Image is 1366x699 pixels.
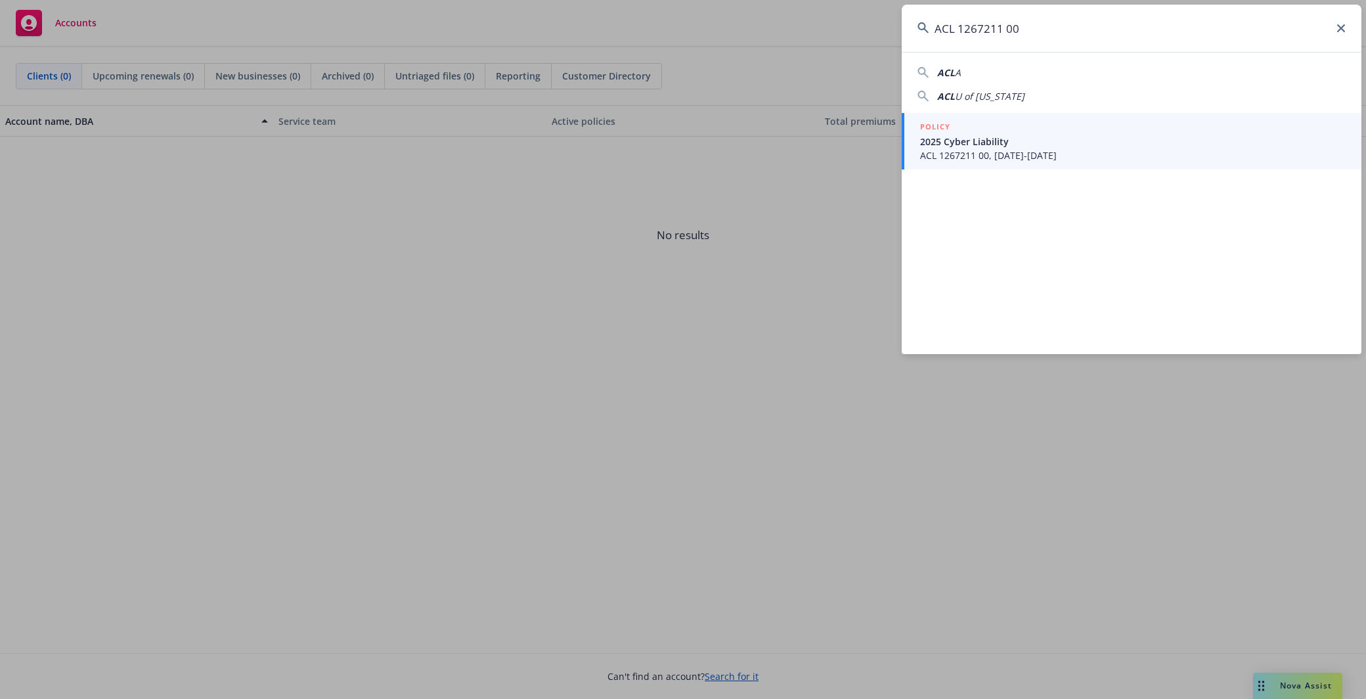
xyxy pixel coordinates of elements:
[955,90,1024,102] span: U of [US_STATE]
[920,120,950,133] h5: POLICY
[920,135,1346,148] span: 2025 Cyber Liability
[902,5,1361,52] input: Search...
[937,66,955,79] span: ACL
[937,90,955,102] span: ACL
[955,66,961,79] span: A
[902,113,1361,169] a: POLICY2025 Cyber LiabilityACL 1267211 00, [DATE]-[DATE]
[920,148,1346,162] span: ACL 1267211 00, [DATE]-[DATE]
